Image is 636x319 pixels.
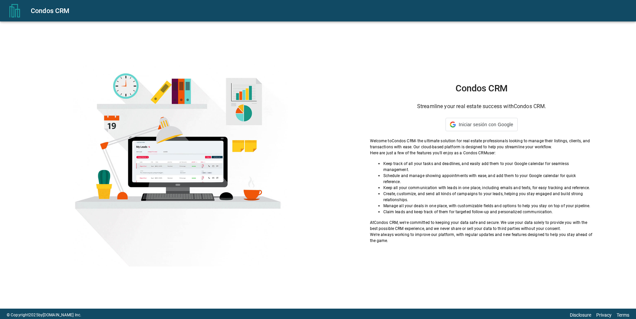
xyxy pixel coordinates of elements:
[570,312,591,318] a: Disclosure
[596,312,612,318] a: Privacy
[383,161,594,173] p: Keep track of all your tasks and deadlines, and easily add them to your Google calendar for seaml...
[446,118,517,131] div: Iniciar sesión con Google
[383,203,594,209] p: Manage all your deals in one place, with customizable fields and options to help you stay on top ...
[43,313,81,317] a: [DOMAIN_NAME] Inc.
[370,150,594,156] p: Here are just a few of the features you'll enjoy as a Condos CRM user:
[370,102,594,111] h6: Streamline your real estate success with Condos CRM .
[459,122,513,127] span: Iniciar sesión con Google
[383,173,594,185] p: Schedule and manage showing appointments with ease, and add them to your Google calendar for quic...
[31,5,628,16] div: Condos CRM
[383,209,594,215] p: Claim leads and keep track of them for targeted follow-up and personalized communication.
[7,312,81,318] p: © Copyright 2025 by
[617,312,629,318] a: Terms
[370,220,594,232] p: At Condos CRM , we're committed to keeping your data safe and secure. We use your data solely to ...
[370,83,594,94] h1: Condos CRM
[383,185,594,191] p: Keep all your communication with leads in one place, including emails and texts, for easy trackin...
[383,191,594,203] p: Create, customize, and send all kinds of campaigns to your leads, helping you stay engaged and bu...
[370,138,594,150] p: Welcome to Condos CRM - the ultimate solution for real estate professionals looking to manage the...
[370,232,594,244] p: We're always working to improve our platform, with regular updates and new features designed to h...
